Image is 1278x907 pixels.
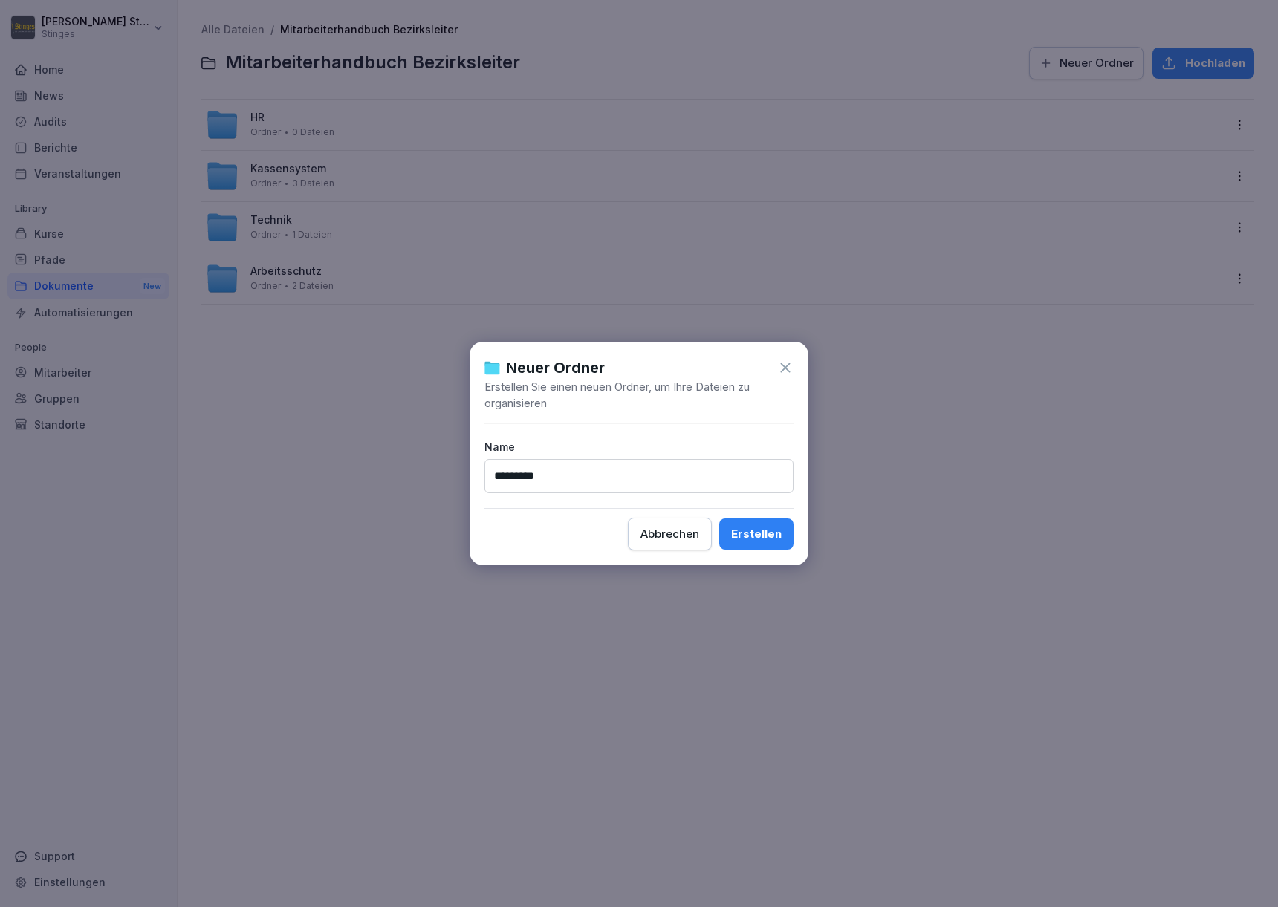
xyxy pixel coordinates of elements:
div: Erstellen [731,526,782,542]
button: Abbrechen [628,518,712,550]
p: Name [484,439,794,455]
h1: Neuer Ordner [506,357,605,379]
div: Abbrechen [640,526,699,542]
p: Erstellen Sie einen neuen Ordner, um Ihre Dateien zu organisieren [484,379,794,412]
button: Erstellen [719,518,794,550]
